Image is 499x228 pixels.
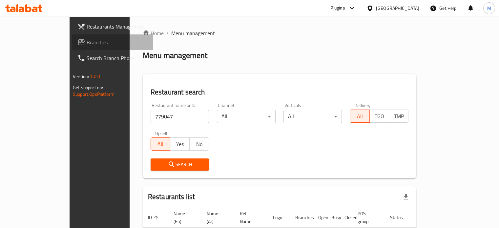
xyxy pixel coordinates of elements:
[392,112,406,121] span: TMP
[369,110,389,123] button: TGO
[73,90,114,98] a: Support.OpsPlatform
[487,5,491,12] span: M
[372,112,386,121] span: TGO
[192,139,206,149] span: No
[87,23,148,31] span: Restaurants Management
[171,29,215,37] span: Menu management
[189,137,209,151] button: No
[87,54,148,62] span: Search Branch Phone
[148,192,195,202] h2: Restaurants list
[376,5,419,12] div: [GEOGRAPHIC_DATA]
[207,210,227,225] span: Name (Ar)
[339,208,352,228] th: Closed
[154,139,168,149] span: All
[358,210,377,225] span: POS group
[156,160,204,169] span: Search
[330,4,345,12] div: Plugins
[143,29,416,37] nav: breadcrumb
[166,29,169,37] li: /
[268,208,290,228] th: Logo
[73,72,89,81] span: Version:
[151,87,408,97] h2: Restaurant search
[73,83,103,92] span: Get support on:
[350,110,369,123] button: All
[72,34,153,50] a: Branches
[72,19,153,34] a: Restaurants Management
[390,214,411,221] span: Status
[354,103,371,108] label: Delivery
[326,208,339,228] th: Busy
[389,110,408,123] button: TMP
[398,189,414,205] div: Export file
[148,214,160,221] span: ID
[240,210,260,225] span: Ref. Name
[313,208,326,228] th: Open
[143,29,164,37] a: Home
[174,210,194,225] span: Name (En)
[217,110,276,123] div: All
[151,158,209,171] button: Search
[87,38,148,46] span: Branches
[283,110,342,123] div: All
[155,131,167,135] label: Upsell
[173,139,187,149] span: Yes
[353,112,367,121] span: All
[151,110,209,123] input: Search for restaurant name or ID..
[72,50,153,66] a: Search Branch Phone
[90,72,100,81] span: 1.0.0
[143,50,207,61] h2: Menu management
[290,208,313,228] th: Branches
[170,137,190,151] button: Yes
[151,137,170,151] button: All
